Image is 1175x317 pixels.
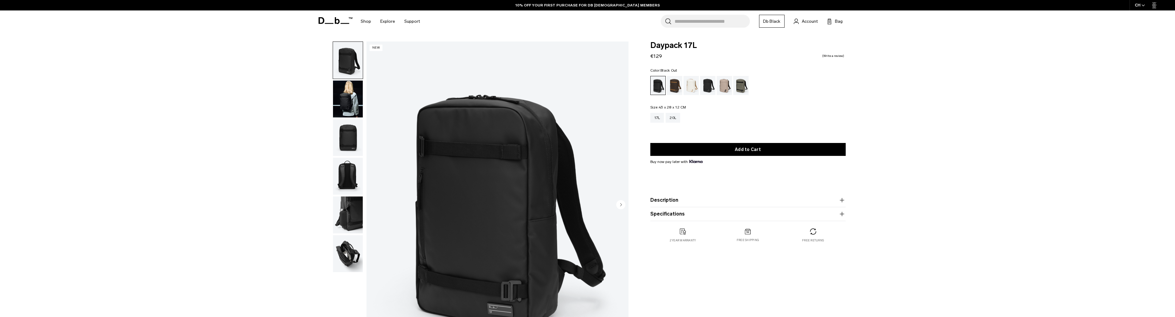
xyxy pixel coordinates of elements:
legend: Color: [650,69,677,72]
img: Daypack 17L Black Out [333,196,363,233]
img: Daypack 17L Black Out [333,119,363,156]
img: Daypack 17L Black Out [333,42,363,79]
img: Daypack 17L Black Out [333,158,363,195]
span: Buy now pay later with [650,159,703,164]
a: Espresso [667,76,682,95]
span: 43 x 28 x 12 CM [659,105,686,109]
button: Description [650,196,846,204]
button: Specifications [650,210,846,218]
a: Forest Green [733,76,749,95]
a: Support [404,10,420,32]
span: Daypack 17L [650,42,846,50]
p: Free returns [802,238,824,243]
span: Bag [835,18,843,25]
img: Daypack 17L Black Out [333,81,363,117]
button: Daypack 17L Black Out [333,157,363,195]
legend: Size: [650,105,686,109]
a: Shop [361,10,371,32]
span: €129 [650,53,662,59]
nav: Main Navigation [356,10,425,32]
button: Bag [827,18,843,25]
a: 20L [666,113,680,123]
a: Write a review [822,54,844,57]
p: Free shipping [737,238,759,242]
span: Account [802,18,818,25]
span: Black Out [660,68,677,73]
a: 10% OFF YOUR FIRST PURCHASE FOR DB [DEMOGRAPHIC_DATA] MEMBERS [515,2,660,8]
a: Explore [380,10,395,32]
img: Daypack 17L Black Out [333,235,363,272]
a: Fogbow Beige [717,76,732,95]
img: {"height" => 20, "alt" => "Klarna"} [689,160,703,163]
p: New [370,45,383,51]
button: Daypack 17L Black Out [333,42,363,79]
button: Add to Cart [650,143,846,156]
a: Oatmilk [683,76,699,95]
a: Charcoal Grey [700,76,715,95]
a: Db Black [759,15,785,28]
button: Next slide [616,200,625,210]
button: Daypack 17L Black Out [333,80,363,118]
a: Account [794,18,818,25]
a: Black Out [650,76,666,95]
a: 17L [650,113,664,123]
p: 2 year warranty [670,238,696,243]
